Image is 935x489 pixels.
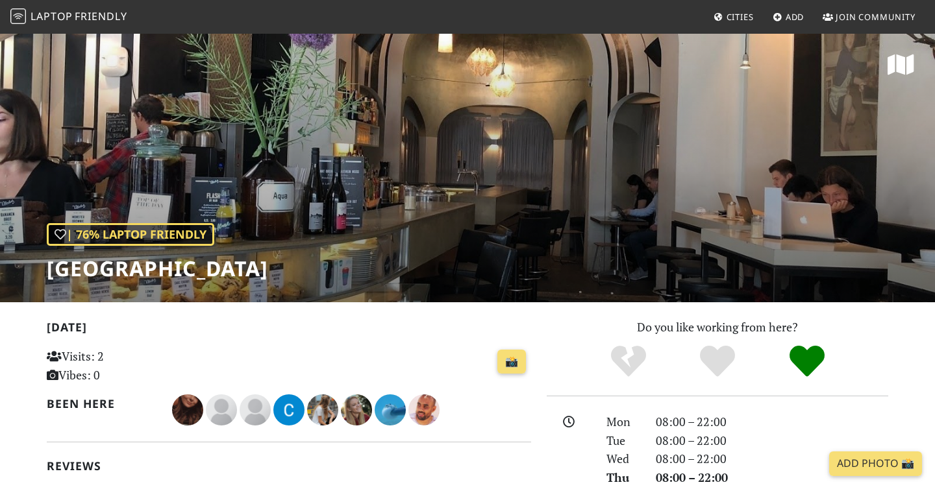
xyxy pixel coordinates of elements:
[47,256,268,281] h1: [GEOGRAPHIC_DATA]
[408,401,440,416] span: Basem Saad
[648,449,896,468] div: 08:00 – 22:00
[47,459,531,473] h2: Reviews
[829,451,922,476] a: Add Photo 📸
[648,468,896,487] div: 08:00 – 22:00
[648,431,896,450] div: 08:00 – 22:00
[584,344,673,379] div: No
[375,394,406,425] img: 1300-alston.jpg
[673,344,762,379] div: Yes
[10,8,26,24] img: LaptopFriendly
[786,11,804,23] span: Add
[599,412,648,431] div: Mon
[767,5,810,29] a: Add
[206,401,240,416] span: Chris Crane
[273,401,307,416] span: Cemil Altunay
[727,11,754,23] span: Cities
[273,394,305,425] img: 1923-cemil.jpg
[47,397,156,411] h2: Been here
[599,468,648,487] div: Thu
[240,394,271,425] img: blank-535327c66bd565773addf3077783bbfce4b00ec00e9fd257753287c682c7fa38.png
[307,401,341,416] span: A H
[47,223,214,246] div: | 76% Laptop Friendly
[172,401,206,416] span: Silvia Mercuriali
[762,344,852,379] div: Definitely!
[31,9,73,23] span: Laptop
[341,394,372,425] img: 1530-tijana.jpg
[375,401,408,416] span: Alston Ng
[836,11,916,23] span: Join Community
[497,350,526,374] a: 📸
[648,412,896,431] div: 08:00 – 22:00
[172,394,203,425] img: 3596-silvia.jpg
[206,394,237,425] img: blank-535327c66bd565773addf3077783bbfce4b00ec00e9fd257753287c682c7fa38.png
[599,449,648,468] div: Wed
[47,320,531,339] h2: [DATE]
[10,6,127,29] a: LaptopFriendly LaptopFriendly
[408,394,440,425] img: 1157-basem.jpg
[599,431,648,450] div: Tue
[817,5,921,29] a: Join Community
[47,347,198,385] p: Visits: 2 Vibes: 0
[75,9,127,23] span: Friendly
[341,401,375,416] span: Tijana Apostolovic
[547,318,888,337] p: Do you like working from here?
[307,394,338,425] img: 1573-a.jpg
[240,401,273,416] span: Pia Burrichter
[708,5,759,29] a: Cities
